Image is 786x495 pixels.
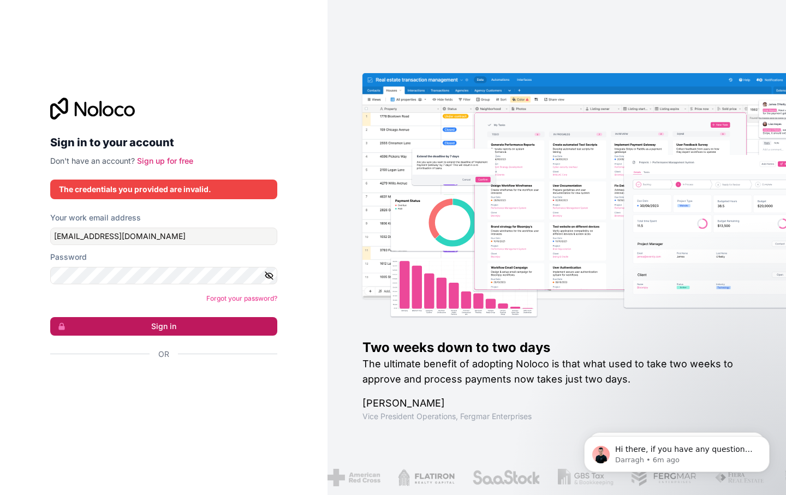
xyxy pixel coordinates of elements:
div: Увійти через Google (відкриється в новій вкладці) [50,372,269,396]
a: Sign up for free [137,156,193,165]
h1: Vice President Operations , Fergmar Enterprises [362,411,751,422]
label: Password [50,252,87,263]
span: Don't have an account? [50,156,135,165]
iframe: Intercom notifications message [568,413,786,490]
img: /assets/saastock-C6Zbiodz.png [472,469,540,486]
button: Sign in [50,317,277,336]
span: Or [158,349,169,360]
input: Password [50,267,277,284]
input: Email address [50,228,277,245]
h2: Sign in to your account [50,133,277,152]
img: /assets/gbstax-C-GtDUiK.png [558,469,614,486]
img: /assets/flatiron-C8eUkumj.png [398,469,455,486]
a: Forgot your password? [206,294,277,302]
img: /assets/american-red-cross-BAupjrZR.png [327,469,380,486]
h1: [PERSON_NAME] [362,396,751,411]
div: The credentials you provided are invalid. [59,184,269,195]
h2: The ultimate benefit of adopting Noloco is that what used to take two weeks to approve and proces... [362,356,751,387]
h1: Two weeks down to two days [362,339,751,356]
label: Your work email address [50,212,141,223]
iframe: Кнопка "Увійти через Google" [45,372,274,396]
